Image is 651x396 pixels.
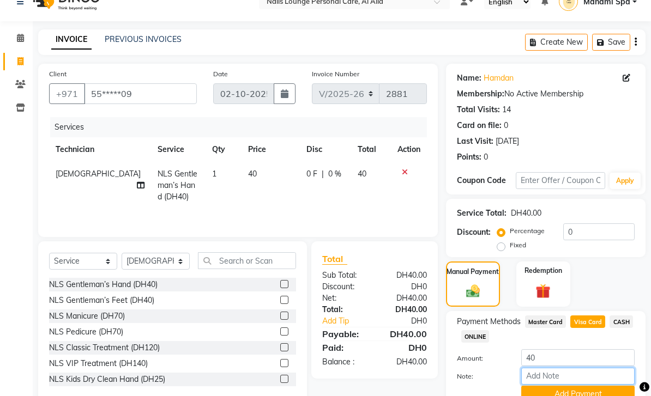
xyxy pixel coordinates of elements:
[525,34,588,51] button: Create New
[314,356,375,368] div: Balance :
[375,281,435,293] div: DH0
[610,315,633,328] span: CASH
[516,172,605,189] input: Enter Offer / Coupon Code
[51,30,92,50] a: INVOICE
[592,34,630,51] button: Save
[206,137,242,162] th: Qty
[610,173,641,189] button: Apply
[462,283,484,299] img: _cash.svg
[531,282,555,301] img: _gift.svg
[314,281,375,293] div: Discount:
[49,310,125,322] div: NLS Manicure (DH70)
[484,151,488,163] div: 0
[158,169,197,202] span: NLS Gentleman’s Hand (DH40)
[198,252,296,269] input: Search or Scan
[457,208,507,219] div: Service Total:
[457,72,481,84] div: Name:
[521,368,635,385] input: Add Note
[391,137,427,162] th: Action
[84,83,197,104] input: Search by Name/Mobile/Email/Code
[358,169,366,179] span: 40
[248,169,257,179] span: 40
[312,69,359,79] label: Invoice Number
[375,341,435,354] div: DH0
[457,88,504,100] div: Membership:
[457,136,493,147] div: Last Visit:
[457,88,635,100] div: No Active Membership
[375,327,435,340] div: DH40.00
[49,295,154,306] div: NLS Gentleman’s Feet (DH40)
[49,342,160,354] div: NLS Classic Treatment (DH120)
[49,358,148,369] div: NLS VIP Treatment (DH140)
[322,253,347,265] span: Total
[314,293,375,304] div: Net:
[314,315,384,327] a: Add Tip
[49,69,67,79] label: Client
[328,168,341,180] span: 0 %
[375,356,435,368] div: DH40.00
[449,354,514,363] label: Amount:
[375,293,435,304] div: DH40.00
[525,315,566,328] span: Master Card
[151,137,206,162] th: Service
[457,151,481,163] div: Points:
[351,137,391,162] th: Total
[461,330,490,343] span: ONLINE
[314,270,375,281] div: Sub Total:
[49,83,85,104] button: +971
[525,266,562,276] label: Redemption
[449,371,514,381] label: Note:
[49,374,165,385] div: NLS Kids Dry Clean Hand (DH25)
[50,117,435,137] div: Services
[570,315,605,328] span: Visa Card
[314,327,375,340] div: Payable:
[306,168,317,180] span: 0 F
[521,349,635,366] input: Amount
[375,304,435,315] div: DH40.00
[511,208,541,219] div: DH40.00
[375,270,435,281] div: DH40.00
[105,34,182,44] a: PREVIOUS INVOICES
[457,120,502,131] div: Card on file:
[447,267,499,277] label: Manual Payment
[510,226,545,236] label: Percentage
[384,315,435,327] div: DH0
[457,316,521,327] span: Payment Methods
[56,169,141,179] span: [DEMOGRAPHIC_DATA]
[496,136,519,147] div: [DATE]
[510,240,526,250] label: Fixed
[314,341,375,354] div: Paid:
[49,137,151,162] th: Technician
[502,104,511,115] div: 14
[49,326,123,338] div: NLS Pedicure (DH70)
[484,72,514,84] a: Hamdan
[457,175,516,186] div: Coupon Code
[242,137,300,162] th: Price
[504,120,508,131] div: 0
[314,304,375,315] div: Total:
[457,227,491,238] div: Discount:
[300,137,351,162] th: Disc
[212,169,216,179] span: 1
[322,168,324,180] span: |
[457,104,500,115] div: Total Visits:
[213,69,228,79] label: Date
[49,279,158,290] div: NLS Gentleman’s Hand (DH40)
